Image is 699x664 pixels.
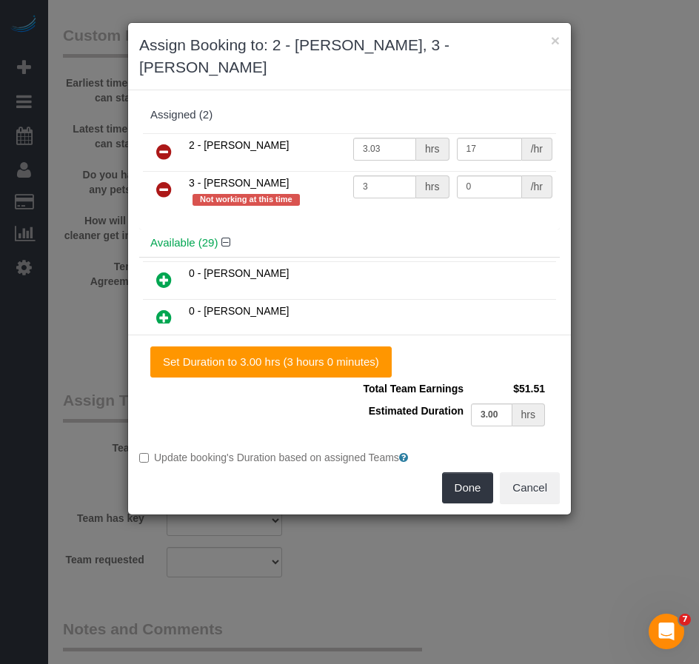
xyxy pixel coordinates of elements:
[189,177,289,189] span: 3 - [PERSON_NAME]
[359,378,467,400] td: Total Team Earnings
[679,614,691,626] span: 7
[522,138,552,161] div: /hr
[512,403,545,426] div: hrs
[193,194,300,206] span: Not working at this time
[522,175,552,198] div: /hr
[150,109,549,121] div: Assigned (2)
[649,614,684,649] iframe: Intercom live chat
[189,139,289,151] span: 2 - [PERSON_NAME]
[139,453,149,463] input: Update booking's Duration based on assigned Teams
[416,138,449,161] div: hrs
[467,378,549,400] td: $51.51
[416,175,449,198] div: hrs
[189,305,289,317] span: 0 - [PERSON_NAME]
[442,472,494,503] button: Done
[150,346,392,378] button: Set Duration to 3.00 hrs (3 hours 0 minutes)
[139,450,560,465] label: Update booking's Duration based on assigned Teams
[189,267,289,279] span: 0 - [PERSON_NAME]
[150,237,549,249] h4: Available (29)
[139,34,560,78] h3: Assign Booking to: 2 - [PERSON_NAME], 3 - [PERSON_NAME]
[369,405,464,417] span: Estimated Duration
[551,33,560,48] button: ×
[500,472,560,503] button: Cancel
